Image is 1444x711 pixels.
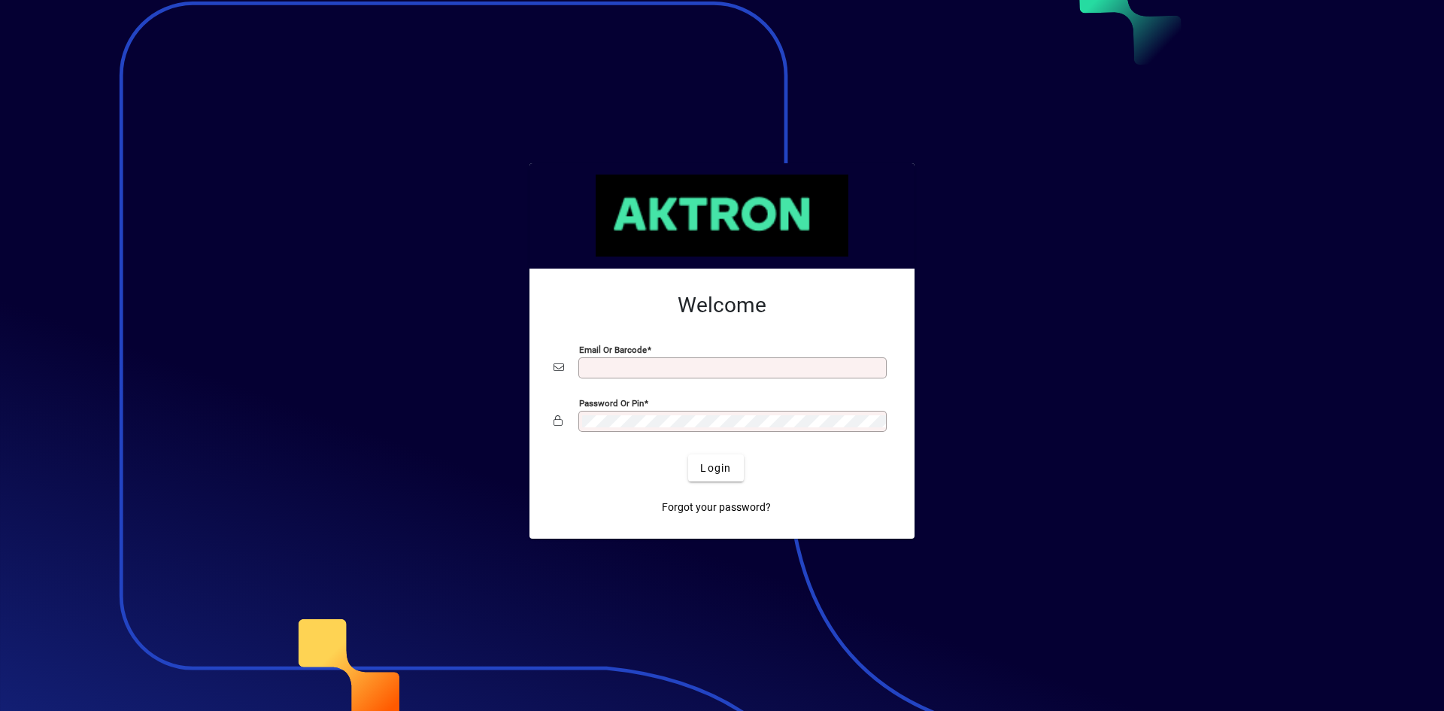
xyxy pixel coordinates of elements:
mat-label: Password or Pin [579,398,644,409]
button: Login [688,454,743,482]
span: Login [700,460,731,476]
span: Forgot your password? [662,500,771,515]
a: Forgot your password? [656,494,777,521]
h2: Welcome [554,293,890,318]
mat-label: Email or Barcode [579,345,647,355]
